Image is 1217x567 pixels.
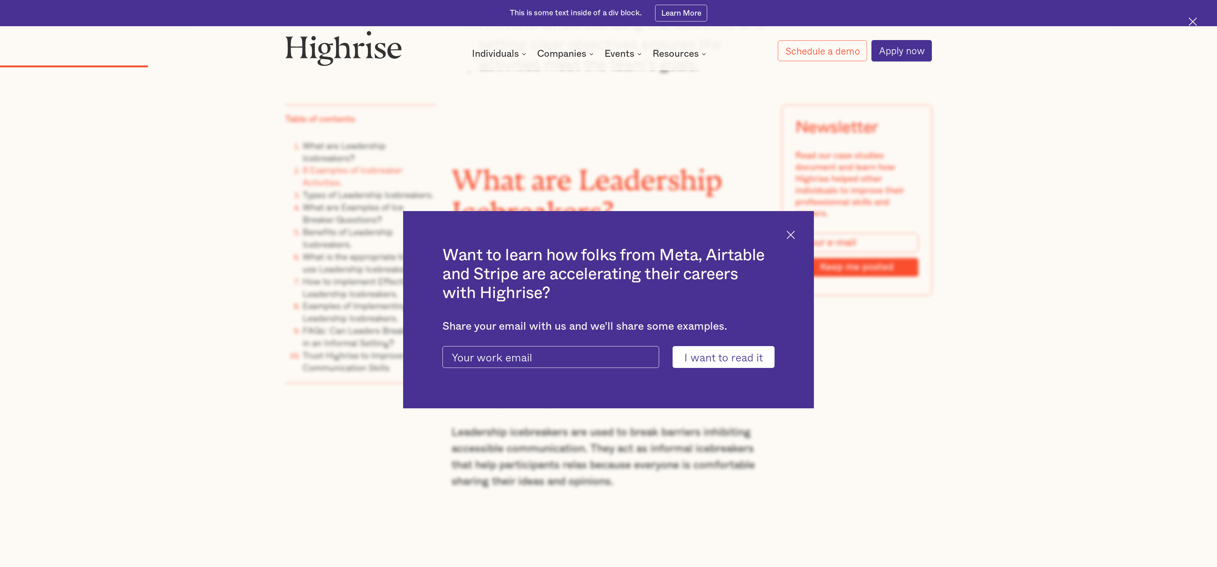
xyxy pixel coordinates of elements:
[604,49,644,58] div: Events
[537,49,586,58] div: Companies
[537,49,596,58] div: Companies
[787,231,795,239] img: Cross icon
[472,49,519,58] div: Individuals
[510,8,642,19] div: This is some text inside of a div block.
[442,246,775,303] h2: Want to learn how folks from Meta, Airtable and Stripe are accelerating their careers with Highrise?
[472,49,528,58] div: Individuals
[442,346,775,368] form: current-ascender-blog-article-modal-form
[655,5,707,21] a: Learn More
[778,40,867,62] a: Schedule a demo
[604,49,634,58] div: Events
[1189,17,1197,26] img: Cross icon
[653,49,699,58] div: Resources
[871,40,932,61] a: Apply now
[653,49,708,58] div: Resources
[673,346,775,368] input: I want to read it
[285,31,402,66] img: Highrise logo
[442,346,659,368] input: Your work email
[442,320,775,333] div: Share your email with us and we'll share some examples.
